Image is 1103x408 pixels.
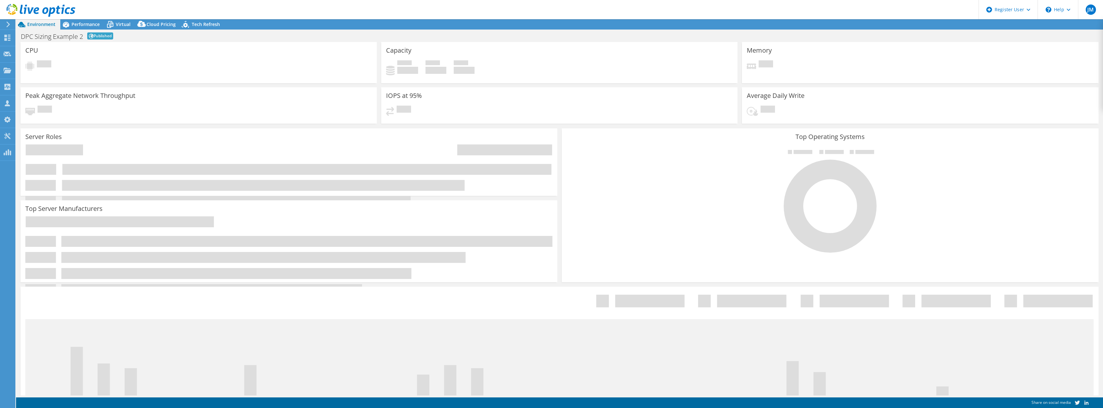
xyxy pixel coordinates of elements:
span: Virtual [116,21,131,27]
span: Pending [397,106,411,114]
h4: 0 GiB [425,67,446,74]
span: Published [87,32,113,39]
span: Used [397,60,412,67]
h3: CPU [25,47,38,54]
h4: 0 GiB [397,67,418,74]
span: Total [454,60,468,67]
h3: Server Roles [25,133,62,140]
h3: Top Operating Systems [567,133,1094,140]
span: Tech Refresh [192,21,220,27]
span: JM [1086,4,1096,15]
span: Cloud Pricing [147,21,176,27]
h3: Memory [747,47,772,54]
span: Environment [27,21,55,27]
svg: \n [1046,7,1051,13]
span: Pending [37,60,51,69]
h3: Capacity [386,47,411,54]
h3: Peak Aggregate Network Throughput [25,92,135,99]
h3: Top Server Manufacturers [25,205,103,212]
span: Performance [72,21,100,27]
h1: DPC Sizing Example 2 [21,33,83,40]
span: Free [425,60,440,67]
span: Pending [38,106,52,114]
h4: 0 GiB [454,67,475,74]
h3: Average Daily Write [747,92,804,99]
span: Share on social media [1031,400,1071,405]
h3: IOPS at 95% [386,92,422,99]
span: Pending [761,106,775,114]
span: Pending [759,60,773,69]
